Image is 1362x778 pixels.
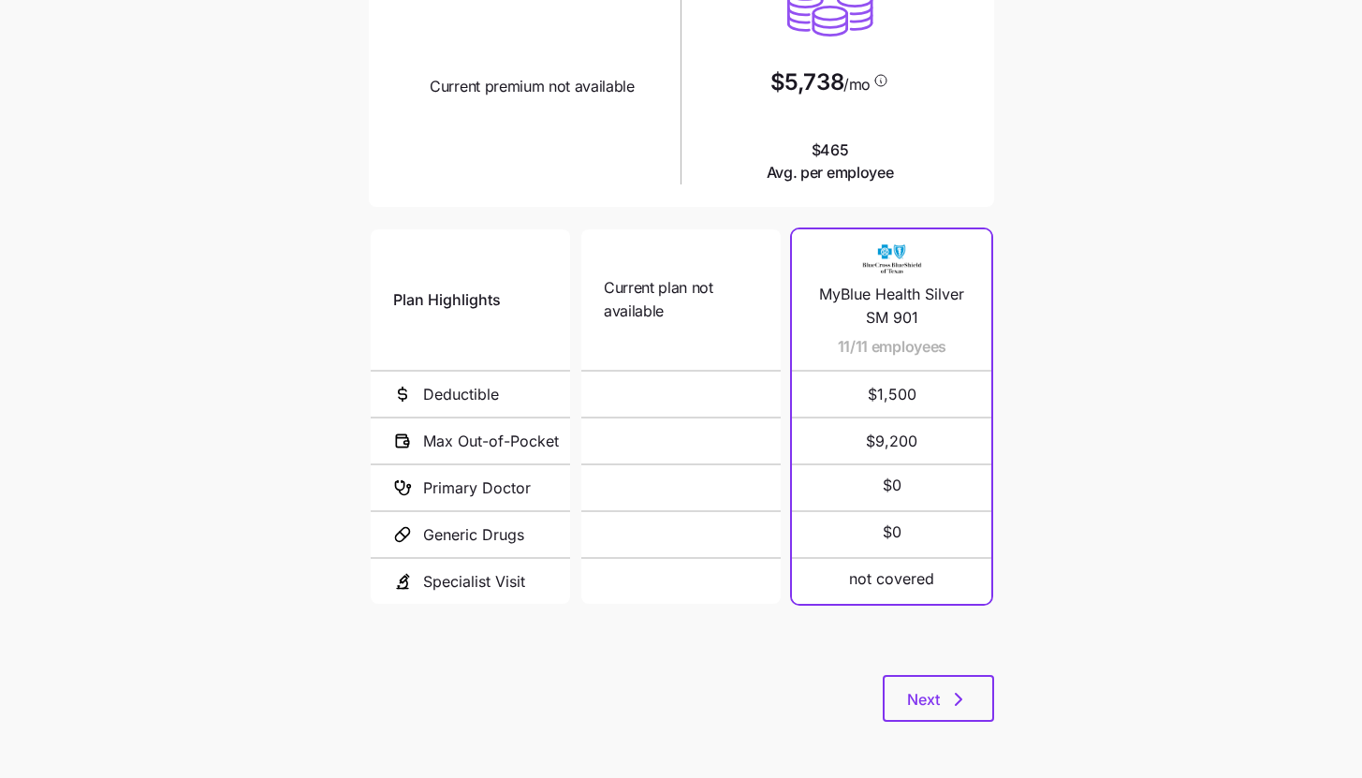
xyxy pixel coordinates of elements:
span: $9,200 [814,418,969,463]
span: Current premium not available [430,75,635,98]
span: $465 [767,139,894,185]
span: $5,738 [770,71,843,94]
span: $0 [883,521,901,544]
span: Generic Drugs [423,523,524,547]
span: Avg. per employee [767,161,894,184]
span: Max Out-of-Pocket [423,430,559,453]
span: Plan Highlights [393,288,501,312]
button: Next [883,675,994,722]
img: Carrier [855,241,930,276]
span: /mo [843,77,871,92]
span: not covered [849,567,934,591]
span: $0 [883,474,901,497]
span: Primary Doctor [423,477,531,500]
span: 11/11 employees [838,335,946,359]
span: Next [907,688,940,711]
span: $1,500 [814,372,969,417]
span: MyBlue Health Silver SM 901 [814,283,969,330]
span: Specialist Visit [423,570,525,594]
span: Deductible [423,383,499,406]
span: Current plan not available [604,276,758,323]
